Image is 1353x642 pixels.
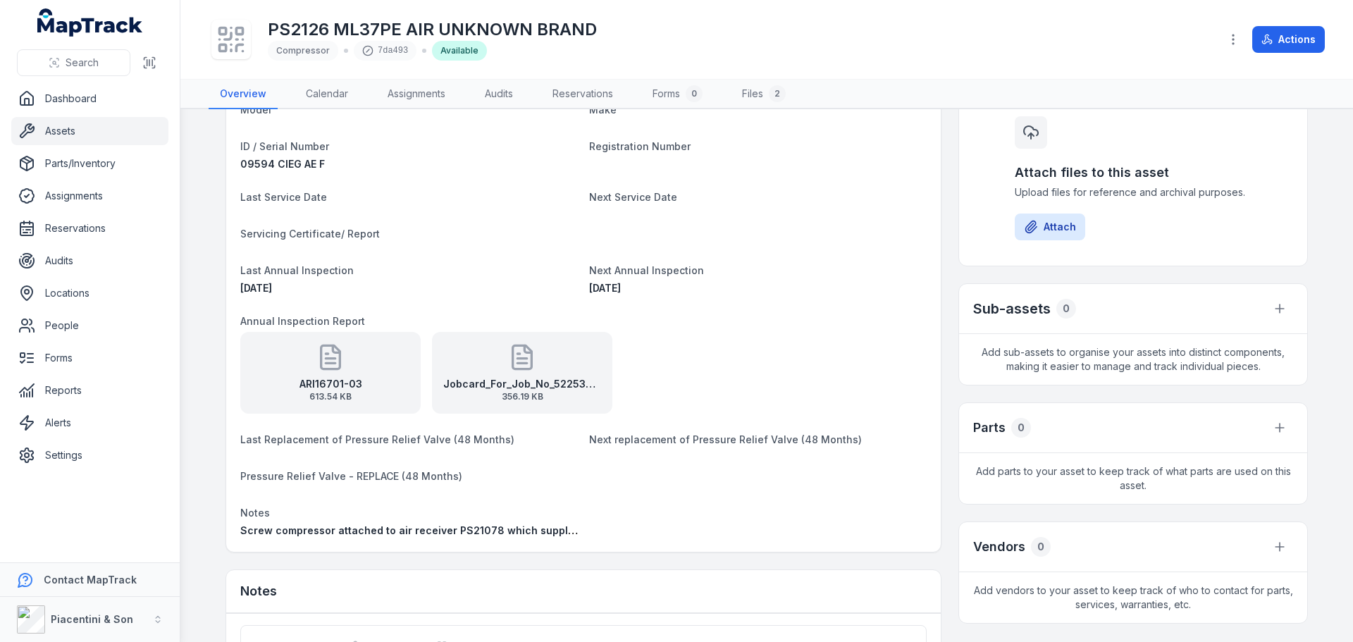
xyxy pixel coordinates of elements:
span: Notes [240,507,270,519]
span: Pressure Relief Valve - REPLACE (48 Months) [240,470,462,482]
span: Compressor [276,45,330,56]
time: 21/10/2025, 12:00:00 am [589,282,621,294]
h1: PS2126 ML37PE AIR UNKNOWN BRAND [268,18,597,41]
strong: Contact MapTrack [44,574,137,586]
a: Assets [11,117,168,145]
a: Reservations [541,80,624,109]
a: Dashboard [11,85,168,113]
span: Last Annual Inspection [240,264,354,276]
strong: ARI16701-03 [299,377,362,391]
span: 613.54 KB [299,391,362,402]
button: Search [17,49,130,76]
span: Add sub-assets to organise your assets into distinct components, making it easier to manage and t... [959,334,1307,385]
a: Forms0 [641,80,714,109]
span: [DATE] [589,282,621,294]
a: Parts/Inventory [11,149,168,178]
span: 09594 CIEG AE F [240,158,325,170]
span: Last Service Date [240,191,327,203]
a: MapTrack [37,8,143,37]
strong: Piacentini & Son [51,613,133,625]
h3: Notes [240,581,277,601]
a: Audits [474,80,524,109]
a: People [11,311,168,340]
a: Settings [11,441,168,469]
a: Reservations [11,214,168,242]
a: Audits [11,247,168,275]
span: Model [240,104,271,116]
div: 7da493 [354,41,416,61]
span: Add vendors to your asset to keep track of who to contact for parts, services, warranties, etc. [959,572,1307,623]
a: Reports [11,376,168,405]
h2: Sub-assets [973,299,1051,319]
a: Forms [11,344,168,372]
span: Registration Number [589,140,691,152]
span: Servicing Certificate/ Report [240,228,380,240]
span: Next Annual Inspection [589,264,704,276]
h3: Parts [973,418,1006,438]
span: 356.19 KB [443,391,601,402]
span: [DATE] [240,282,272,294]
div: 0 [1056,299,1076,319]
a: Calendar [295,80,359,109]
a: Overview [209,80,278,109]
span: Annual Inspection Report [240,315,365,327]
a: Locations [11,279,168,307]
h3: Attach files to this asset [1015,163,1252,183]
strong: Jobcard_For_Job_No_522536_31-10-2024_1129 [443,377,601,391]
span: ID / Serial Number [240,140,329,152]
div: 0 [686,85,703,102]
a: Alerts [11,409,168,437]
h3: Vendors [973,537,1025,557]
div: 0 [1031,537,1051,557]
span: Add parts to your asset to keep track of what parts are used on this asset. [959,453,1307,504]
span: Last Replacement of Pressure Relief Valve (48 Months) [240,433,514,445]
div: 0 [1011,418,1031,438]
button: Actions [1252,26,1325,53]
div: 2 [769,85,786,102]
a: Assignments [11,182,168,210]
button: Attach [1015,214,1085,240]
span: Next Service Date [589,191,677,203]
div: Available [432,41,487,61]
a: Files2 [731,80,797,109]
span: Next replacement of Pressure Relief Valve (48 Months) [589,433,862,445]
span: Make [589,104,617,116]
time: 26/10/2024, 12:00:00 am [240,282,272,294]
span: Search [66,56,99,70]
span: Screw compressor attached to air receiver PS21078 which supplies workshop [240,524,635,536]
a: Assignments [376,80,457,109]
span: Upload files for reference and archival purposes. [1015,185,1252,199]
